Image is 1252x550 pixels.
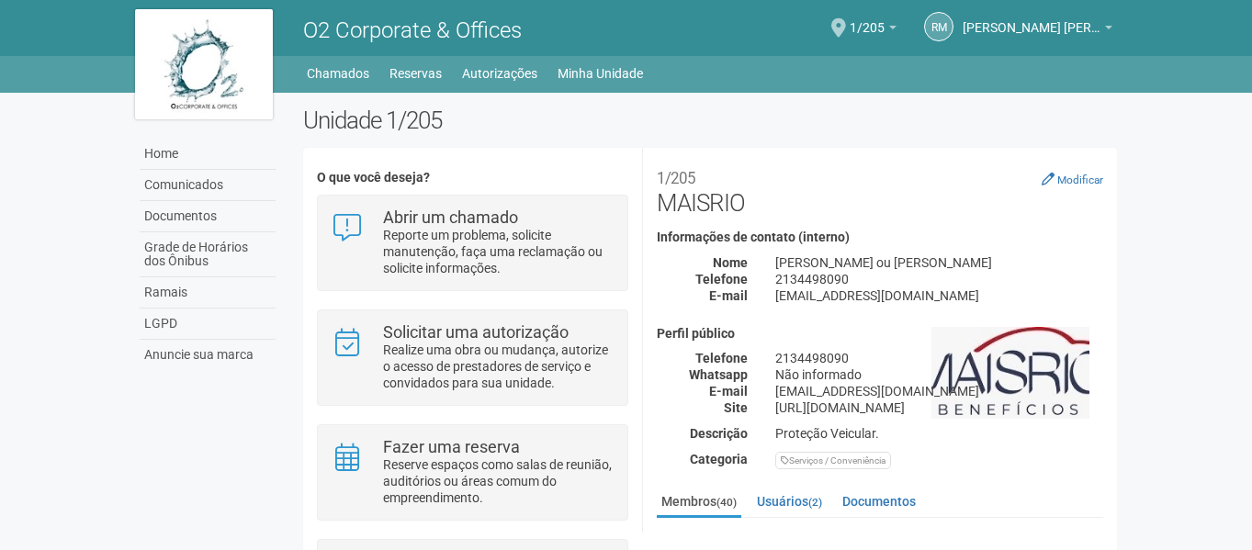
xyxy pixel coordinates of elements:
a: Reservas [389,61,442,86]
div: [EMAIL_ADDRESS][DOMAIN_NAME] [761,287,1117,304]
a: RM [924,12,953,41]
strong: Whatsapp [689,367,748,382]
strong: Site [724,400,748,415]
span: Rachel Melo da Rocha [963,3,1100,35]
h4: O que você deseja? [317,171,628,185]
a: Modificar [1042,172,1103,186]
p: Realize uma obra ou mudança, autorize o acesso de prestadores de serviço e convidados para sua un... [383,342,614,391]
a: Documentos [838,488,920,515]
div: [EMAIL_ADDRESS][DOMAIN_NAME] [761,383,1117,399]
a: Comunicados [140,170,276,201]
div: 2134498090 [761,350,1117,366]
a: [PERSON_NAME] [PERSON_NAME] [963,23,1112,38]
h4: Informações de contato (interno) [657,230,1103,244]
a: 1/205 [850,23,897,38]
span: O2 Corporate & Offices [303,17,522,43]
strong: Membros [657,533,1103,549]
div: Serviços / Conveniência [775,452,891,469]
small: (40) [716,496,737,509]
strong: Abrir um chamado [383,208,518,227]
strong: Solicitar uma autorização [383,322,569,342]
strong: E-mail [709,384,748,398]
a: Chamados [307,61,369,86]
img: business.png [931,327,1089,419]
strong: Telefone [695,272,748,286]
a: Solicitar uma autorização Realize uma obra ou mudança, autorize o acesso de prestadores de serviç... [332,324,614,391]
small: (2) [808,496,822,509]
a: Grade de Horários dos Ônibus [140,232,276,277]
h2: Unidade 1/205 [303,107,1118,134]
a: Autorizações [462,61,537,86]
a: Ramais [140,277,276,309]
strong: Nome [713,255,748,270]
span: 1/205 [850,3,885,35]
a: Fazer uma reserva Reserve espaços como salas de reunião, auditórios ou áreas comum do empreendime... [332,439,614,506]
strong: Fazer uma reserva [383,437,520,456]
div: [URL][DOMAIN_NAME] [761,399,1117,416]
a: Usuários(2) [752,488,827,515]
img: logo.jpg [135,9,273,119]
strong: Telefone [695,351,748,365]
a: Anuncie sua marca [140,340,276,370]
strong: Categoria [690,452,748,466]
strong: E-mail [709,288,748,303]
a: LGPD [140,309,276,340]
a: Abrir um chamado Reporte um problema, solicite manutenção, faça uma reclamação ou solicite inform... [332,209,614,276]
div: Proteção Veicular. [761,425,1117,442]
h2: MAISRIO [657,162,1103,217]
strong: Descrição [690,426,748,441]
a: Home [140,139,276,170]
div: 2134498090 [761,271,1117,287]
small: Modificar [1057,174,1103,186]
a: Documentos [140,201,276,232]
div: Não informado [761,366,1117,383]
p: Reporte um problema, solicite manutenção, faça uma reclamação ou solicite informações. [383,227,614,276]
a: Membros(40) [657,488,741,518]
small: 1/205 [657,169,695,187]
a: Minha Unidade [558,61,643,86]
h4: Perfil público [657,327,1103,341]
div: [PERSON_NAME] ou [PERSON_NAME] [761,254,1117,271]
p: Reserve espaços como salas de reunião, auditórios ou áreas comum do empreendimento. [383,456,614,506]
